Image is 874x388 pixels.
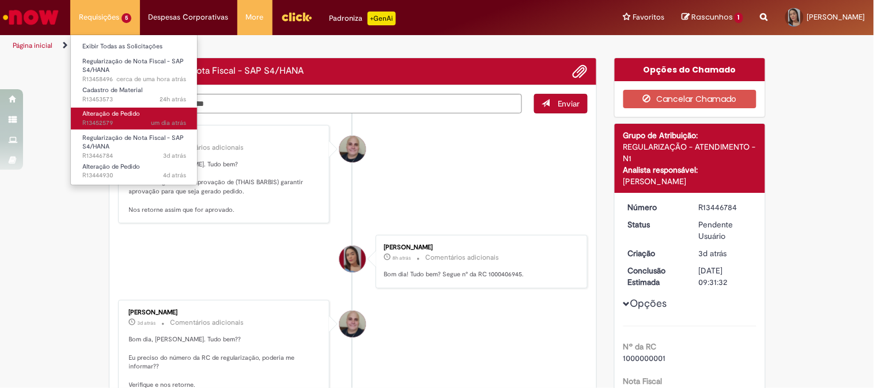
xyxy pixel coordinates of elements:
[171,318,244,328] small: Comentários adicionais
[425,253,499,263] small: Comentários adicionais
[82,134,184,151] span: Regularização de Nota Fiscal - SAP S4/HANA
[129,134,321,141] div: [PERSON_NAME]
[82,75,186,84] span: R13458496
[339,311,366,337] div: Leonardo Manoel De Souza
[807,12,865,22] span: [PERSON_NAME]
[339,136,366,162] div: Leonardo Manoel De Souza
[163,151,186,160] span: 3d atrás
[330,12,396,25] div: Padroniza
[558,98,580,109] span: Enviar
[368,12,396,25] p: +GenAi
[71,108,198,129] a: Aberto R13452579 : Alteração de Pedido
[623,164,756,176] div: Analista responsável:
[82,162,140,171] span: Alteração de Pedido
[619,265,690,288] dt: Conclusão Estimada
[682,12,743,23] a: Rascunhos
[163,171,186,180] span: 4d atrás
[573,64,588,79] button: Adicionar anexos
[392,254,411,261] time: 28/08/2025 08:04:26
[118,94,523,113] textarea: Digite sua mensagem aqui...
[691,12,733,22] span: Rascunhos
[699,201,752,213] div: R13446784
[116,75,186,83] span: cerca de uma hora atrás
[615,58,765,81] div: Opções do Chamado
[129,309,321,316] div: [PERSON_NAME]
[9,35,574,56] ul: Trilhas de página
[171,143,244,153] small: Comentários adicionais
[699,265,752,288] div: [DATE] 09:31:32
[163,151,186,160] time: 26/08/2025 08:53:45
[281,8,312,25] img: click_logo_yellow_360x200.png
[623,376,663,386] b: Nota Fiscal
[82,119,186,128] span: R13452579
[623,141,756,164] div: REGULARIZAÇÃO - ATENDIMENTO - N1
[138,319,156,326] span: 3d atrás
[71,161,198,182] a: Aberto R13444930 : Alteração de Pedido
[13,41,52,50] a: Página inicial
[623,176,756,187] div: [PERSON_NAME]
[149,12,229,23] span: Despesas Corporativas
[699,248,752,259] div: 26/08/2025 08:53:44
[160,95,186,104] time: 27/08/2025 16:28:07
[246,12,264,23] span: More
[138,319,156,326] time: 26/08/2025 09:28:28
[71,84,198,105] a: Aberto R13453573 : Cadastro de Material
[163,171,186,180] time: 25/08/2025 15:20:02
[151,119,186,127] span: um dia atrás
[122,13,131,23] span: 5
[633,12,664,23] span: Favoritos
[735,13,743,23] span: 1
[151,119,186,127] time: 27/08/2025 13:56:25
[392,254,411,261] span: 8h atrás
[160,95,186,104] span: 24h atrás
[699,248,727,258] span: 3d atrás
[339,246,366,272] div: Leandra Lopes Cruz
[71,132,198,157] a: Aberto R13446784 : Regularização de Nota Fiscal - SAP S4/HANA
[71,40,198,53] a: Exibir Todas as Solicitações
[118,66,304,77] h2: Regularização de Nota Fiscal - SAP S4/HANA Histórico de tíquete
[116,75,186,83] time: 28/08/2025 15:03:56
[1,6,60,29] img: ServiceNow
[623,341,657,352] b: Nº da RC
[129,160,321,214] p: Bom dia, [PERSON_NAME]. Tudo bem? A RC está aguardando aprovação de (THAIS BARBIS) garantir aprov...
[384,244,576,251] div: [PERSON_NAME]
[79,12,119,23] span: Requisições
[70,35,198,185] ul: Requisições
[619,219,690,230] dt: Status
[82,57,184,75] span: Regularização de Nota Fiscal - SAP S4/HANA
[82,109,140,118] span: Alteração de Pedido
[82,95,186,104] span: R13453573
[82,171,186,180] span: R13444930
[623,353,666,363] span: 1000000001
[71,55,198,80] a: Aberto R13458496 : Regularização de Nota Fiscal - SAP S4/HANA
[623,130,756,141] div: Grupo de Atribuição:
[384,270,576,279] p: Bom dia! Tudo bem? Segue n° da RC 1000406945.
[699,219,752,242] div: Pendente Usuário
[699,248,727,258] time: 26/08/2025 08:53:44
[623,90,756,108] button: Cancelar Chamado
[534,94,588,113] button: Enviar
[619,201,690,213] dt: Número
[619,248,690,259] dt: Criação
[82,86,142,94] span: Cadastro de Material
[82,151,186,161] span: R13446784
